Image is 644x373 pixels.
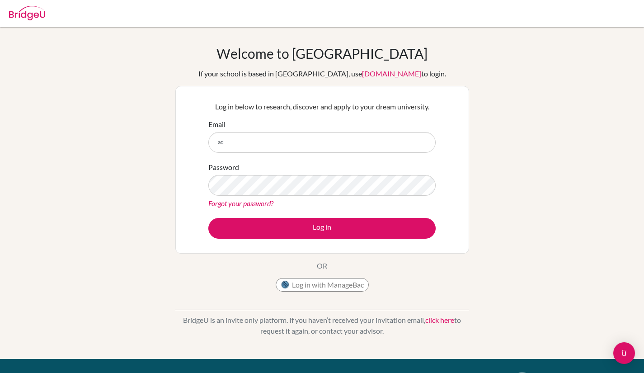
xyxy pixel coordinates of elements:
[198,68,446,79] div: If your school is based in [GEOGRAPHIC_DATA], use to login.
[425,316,454,324] a: click here
[613,342,635,364] div: Open Intercom Messenger
[175,315,469,336] p: BridgeU is an invite only platform. If you haven’t received your invitation email, to request it ...
[9,6,45,20] img: Bridge-U
[208,199,273,208] a: Forgot your password?
[208,119,226,130] label: Email
[208,162,239,173] label: Password
[276,278,369,292] button: Log in with ManageBac
[362,69,421,78] a: [DOMAIN_NAME]
[208,101,436,112] p: Log in below to research, discover and apply to your dream university.
[216,45,428,61] h1: Welcome to [GEOGRAPHIC_DATA]
[317,260,327,271] p: OR
[208,218,436,239] button: Log in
